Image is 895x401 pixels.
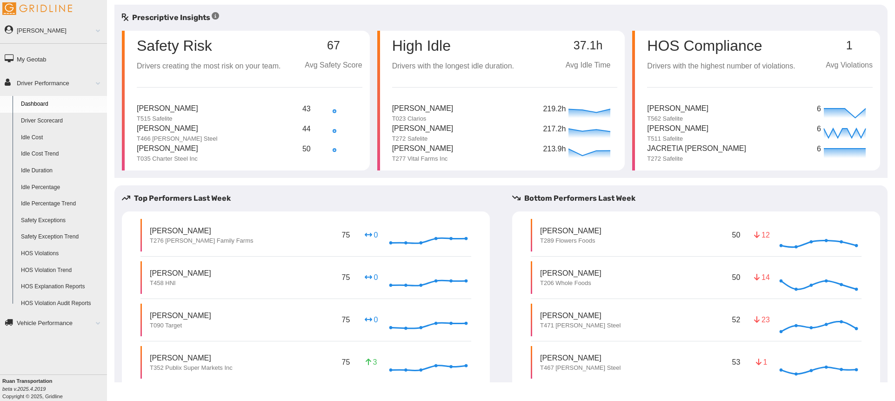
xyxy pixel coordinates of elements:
p: 213.9h [543,143,566,155]
p: T276 [PERSON_NAME] Family Farms [150,237,254,245]
img: Gridline [2,2,72,15]
p: T090 Target [150,321,211,330]
a: Idle Percentage Trend [17,196,107,212]
p: T023 Clarios [392,115,454,123]
a: HOS Violations [17,245,107,262]
p: Avg Violations [826,60,873,71]
p: 75 [340,313,352,327]
p: Safety Risk [137,38,212,53]
a: Idle Percentage [17,179,107,196]
p: T206 Whole Foods [540,279,601,287]
p: [PERSON_NAME] [137,143,198,155]
p: [PERSON_NAME] [647,123,708,135]
p: 219.2h [543,103,566,115]
p: 1 [826,39,873,52]
p: High Idle [392,38,514,53]
p: 1 [754,357,769,367]
p: 0 [364,230,379,240]
p: [PERSON_NAME] [392,123,454,135]
p: [PERSON_NAME] [150,353,233,363]
p: 50 [302,143,311,155]
p: [PERSON_NAME] [150,268,211,279]
p: 0 [364,314,379,325]
p: T471 [PERSON_NAME] Steel [540,321,621,330]
p: T272 Safelite [647,155,746,163]
p: 6 [817,103,822,115]
p: Avg Safety Score [305,60,362,71]
p: 50 [730,228,742,242]
h5: Bottom Performers Last Week [512,193,888,204]
p: [PERSON_NAME] [540,353,621,363]
p: [PERSON_NAME] [540,225,601,236]
b: Ruan Transportation [2,378,53,384]
p: Avg Idle Time [559,60,618,71]
p: T511 Safelite [647,135,708,143]
p: 67 [305,39,362,52]
a: Dashboard [17,96,107,113]
p: [PERSON_NAME] [540,310,621,321]
p: T277 Vital Farms Inc [392,155,454,163]
p: 0 [364,272,379,283]
a: HOS Violation Trend [17,262,107,279]
p: HOS Compliance [647,38,795,53]
p: 6 [817,123,822,135]
p: 6 [817,143,822,155]
p: T352 Publix Super Markets Inc [150,364,233,372]
p: Drivers with the longest idle duration. [392,61,514,72]
p: T467 [PERSON_NAME] Steel [540,364,621,372]
p: 53 [730,355,742,369]
p: 37.1h [559,39,618,52]
p: [PERSON_NAME] [392,143,454,155]
p: 14 [754,272,769,283]
h5: Prescriptive Insights [122,12,219,23]
p: 12 [754,230,769,240]
i: beta v.2025.4.2019 [2,386,46,392]
p: T458 HNI [150,279,211,287]
h5: Top Performers Last Week [122,193,497,204]
a: HOS Explanation Reports [17,279,107,295]
p: [PERSON_NAME] [150,225,254,236]
p: 75 [340,270,352,285]
p: 44 [302,123,311,135]
p: T515 Safelite [137,115,198,123]
a: Idle Duration [17,163,107,179]
p: Drivers with the highest number of violations. [647,61,795,72]
p: [PERSON_NAME] [137,123,217,135]
p: 52 [730,313,742,327]
p: T289 Flowers Foods [540,237,601,245]
p: [PERSON_NAME] [540,268,601,279]
p: 23 [754,314,769,325]
a: Safety Exception Trend [17,229,107,245]
a: Safety Exceptions [17,212,107,229]
p: T562 Safelite [647,115,708,123]
p: Drivers creating the most risk on your team. [137,61,281,72]
p: 50 [730,270,742,285]
p: Jacretia [PERSON_NAME] [647,143,746,155]
p: T272 Safelite [392,135,454,143]
p: [PERSON_NAME] [150,310,211,321]
p: 43 [302,103,311,115]
p: 217.2h [543,123,566,135]
a: Idle Cost [17,129,107,146]
p: [PERSON_NAME] [647,103,708,115]
p: 75 [340,355,352,369]
a: Driver Scorecard [17,113,107,129]
p: T035 Charter Steel Inc [137,155,198,163]
p: T466 [PERSON_NAME] Steel [137,135,217,143]
p: 3 [364,357,379,367]
div: Copyright © 2025, Gridline [2,377,107,400]
p: [PERSON_NAME] [392,103,454,115]
p: [PERSON_NAME] [137,103,198,115]
a: HOS Violation Audit Reports [17,295,107,312]
a: Idle Cost Trend [17,146,107,163]
p: 75 [340,228,352,242]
